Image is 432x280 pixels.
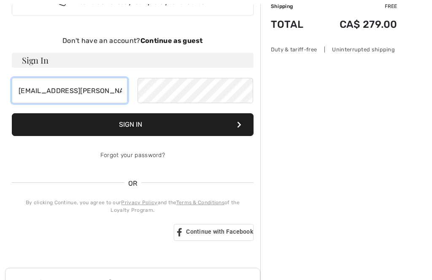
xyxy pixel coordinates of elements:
[316,3,397,10] td: Free
[140,37,203,45] strong: Continue as guest
[124,179,142,189] span: OR
[8,223,171,242] iframe: Bouton Se connecter avec Google
[174,224,254,241] a: Continue with Facebook
[12,36,254,46] div: Don't have an account?
[12,223,167,242] div: Se connecter avec Google. S'ouvre dans un nouvel onglet
[121,200,157,205] a: Privacy Policy
[271,3,316,10] td: Shipping
[100,152,165,159] a: Forgot your password?
[316,10,397,39] td: CA$ 279.00
[176,200,224,205] a: Terms & Conditions
[12,199,254,214] div: By clicking Continue, you agree to our and the of the Loyalty Program.
[186,228,253,235] span: Continue with Facebook
[271,10,316,39] td: Total
[271,45,397,53] div: Duty & tariff-free | Uninterrupted shipping
[12,53,254,68] h3: Sign In
[12,78,127,103] input: E-mail
[12,113,254,136] button: Sign In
